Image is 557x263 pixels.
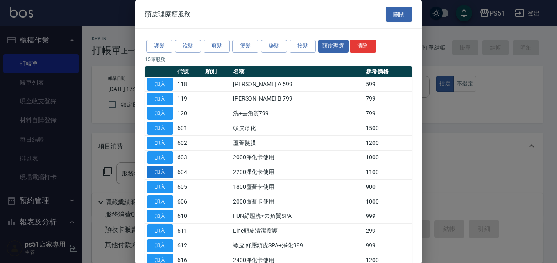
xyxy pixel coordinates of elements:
td: 601 [175,121,203,135]
span: 頭皮理療類服務 [145,10,191,18]
td: 799 [364,91,412,106]
button: 剪髮 [204,40,230,53]
button: 加入 [147,136,173,149]
td: 頭皮淨化 [231,121,364,135]
td: [PERSON_NAME] A 599 [231,77,364,91]
button: 加入 [147,224,173,237]
button: 加入 [147,239,173,252]
th: 參考價格 [364,66,412,77]
button: 加入 [147,151,173,164]
td: 1500 [364,121,412,135]
th: 名稱 [231,66,364,77]
td: 120 [175,106,203,121]
td: 1100 [364,165,412,179]
td: 2000淨化卡使用 [231,150,364,165]
button: 加入 [147,78,173,90]
td: 999 [364,209,412,224]
p: 15 筆服務 [145,55,412,63]
button: 加入 [147,107,173,120]
td: 606 [175,194,203,209]
button: 接髮 [290,40,316,53]
td: 118 [175,77,203,91]
td: 119 [175,91,203,106]
button: 染髮 [261,40,287,53]
td: 999 [364,238,412,253]
th: 類別 [203,66,231,77]
td: Line頭皮清潔養護 [231,223,364,238]
td: 蘆薈髮膜 [231,135,364,150]
td: 603 [175,150,203,165]
button: 加入 [147,92,173,105]
td: FUN紓壓洗+去角質SPA [231,209,364,224]
td: 602 [175,135,203,150]
td: 610 [175,209,203,224]
button: 加入 [147,210,173,222]
td: 611 [175,223,203,238]
button: 燙髮 [232,40,258,53]
td: 612 [175,238,203,253]
td: 599 [364,77,412,91]
td: 2200淨化卡使用 [231,165,364,179]
button: 關閉 [386,7,412,22]
th: 代號 [175,66,203,77]
td: 604 [175,165,203,179]
td: 299 [364,223,412,238]
td: 蝦皮 紓壓頭皮SPA+淨化999 [231,238,364,253]
button: 加入 [147,122,173,135]
button: 護髮 [146,40,172,53]
td: 605 [175,179,203,194]
td: 洗+去角質799 [231,106,364,121]
button: 清除 [350,40,376,53]
button: 加入 [147,181,173,193]
td: 799 [364,106,412,121]
td: 2000蘆薈卡使用 [231,194,364,209]
td: [PERSON_NAME] B 799 [231,91,364,106]
td: 1800蘆薈卡使用 [231,179,364,194]
button: 加入 [147,166,173,178]
td: 900 [364,179,412,194]
td: 1000 [364,150,412,165]
td: 1000 [364,194,412,209]
button: 加入 [147,195,173,208]
button: 洗髮 [175,40,201,53]
button: 頭皮理療 [318,40,349,53]
td: 1200 [364,135,412,150]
